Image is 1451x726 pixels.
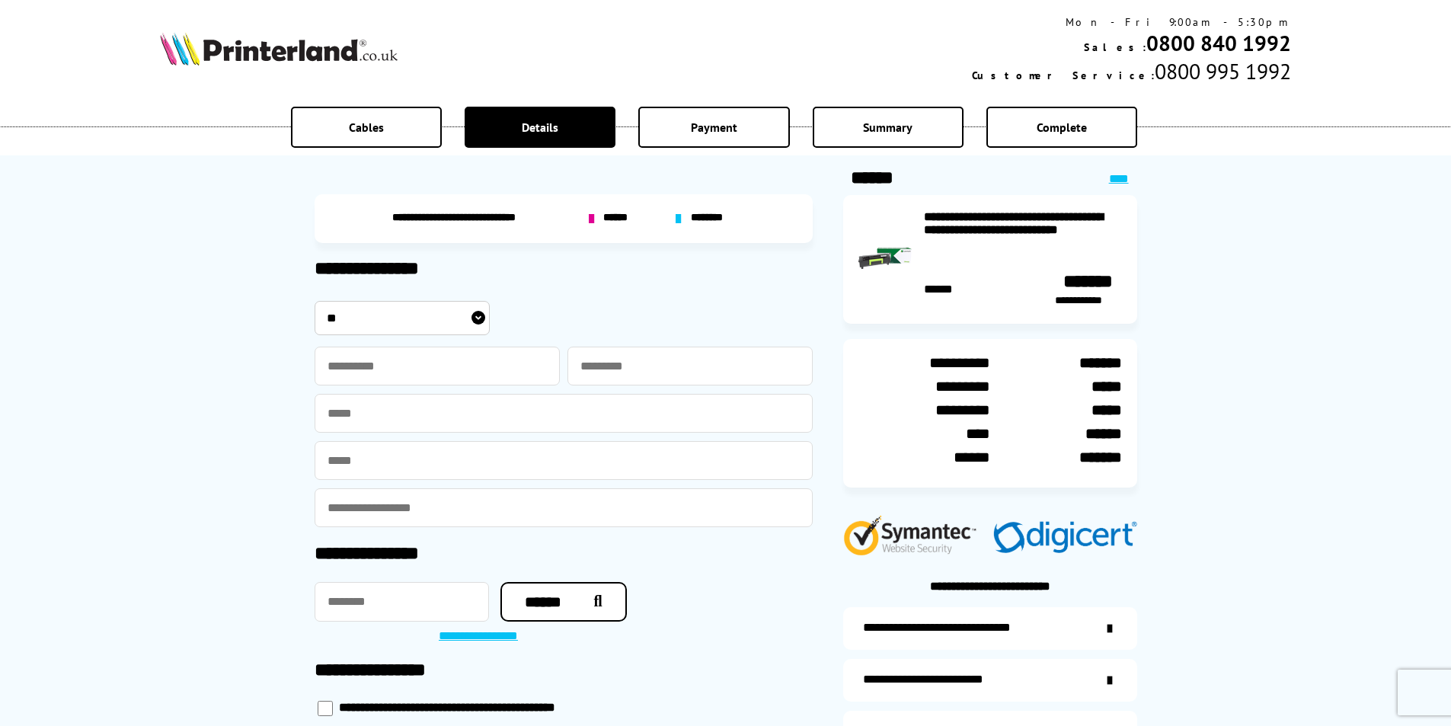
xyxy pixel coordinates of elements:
[863,120,912,135] span: Summary
[691,120,737,135] span: Payment
[1155,57,1291,85] span: 0800 995 1992
[972,69,1155,82] span: Customer Service:
[843,659,1137,702] a: items-arrive
[349,120,384,135] span: Cables
[1037,120,1087,135] span: Complete
[160,32,398,66] img: Printerland Logo
[972,15,1291,29] div: Mon - Fri 9:00am - 5:30pm
[1084,40,1146,54] span: Sales:
[522,120,558,135] span: Details
[843,607,1137,650] a: additional-ink
[1146,29,1291,57] a: 0800 840 1992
